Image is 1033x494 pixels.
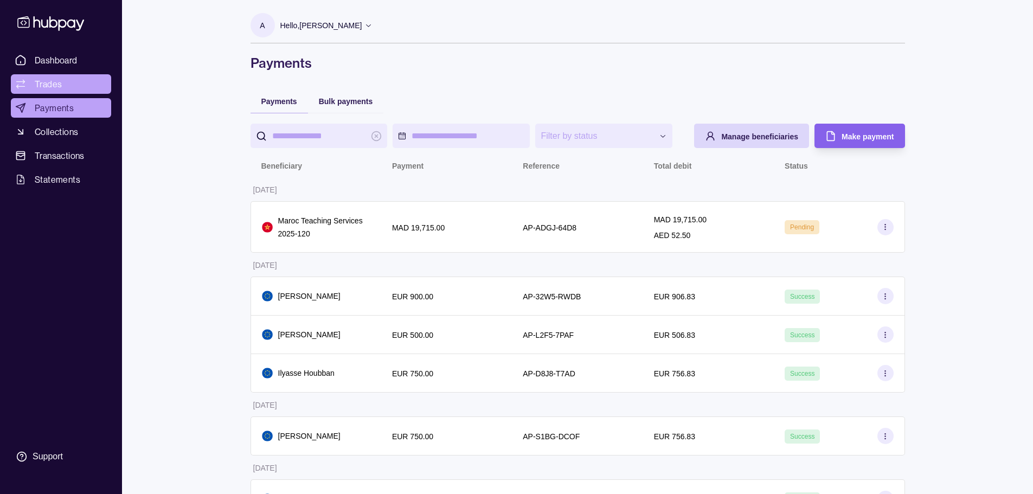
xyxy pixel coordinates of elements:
[392,292,433,301] p: EUR 900.00
[280,20,362,31] p: Hello, [PERSON_NAME]
[694,124,809,148] button: Manage beneficiaries
[278,430,341,442] p: [PERSON_NAME]
[262,329,273,340] img: eu
[262,291,273,301] img: eu
[278,228,363,240] p: 2025-120
[278,290,341,302] p: [PERSON_NAME]
[790,293,814,300] span: Success
[790,331,814,339] span: Success
[262,431,273,441] img: eu
[654,331,695,339] p: EUR 506.83
[721,132,798,141] span: Manage beneficiaries
[278,329,341,341] p: [PERSON_NAME]
[253,401,277,409] p: [DATE]
[392,331,433,339] p: EUR 500.00
[654,215,707,224] p: MAD 19,715.00
[814,124,904,148] button: Make payment
[11,170,111,189] a: Statements
[251,54,905,72] h1: Payments
[35,78,62,91] span: Trades
[392,162,424,170] p: Payment
[523,432,580,441] p: AP-S1BG-DCOF
[392,432,433,441] p: EUR 750.00
[253,464,277,472] p: [DATE]
[278,367,335,379] p: Ilyasse Houbban
[11,146,111,165] a: Transactions
[654,432,695,441] p: EUR 756.83
[33,451,63,463] div: Support
[11,74,111,94] a: Trades
[272,124,366,148] input: search
[654,292,695,301] p: EUR 906.83
[790,433,814,440] span: Success
[523,369,575,378] p: AP-D8J8-T7AD
[11,122,111,142] a: Collections
[654,231,691,240] p: AED 52.50
[11,98,111,118] a: Payments
[35,149,85,162] span: Transactions
[35,54,78,67] span: Dashboard
[262,222,273,233] img: ma
[523,331,574,339] p: AP-L2F5-7PAF
[11,50,111,70] a: Dashboard
[261,162,302,170] p: Beneficiary
[523,162,560,170] p: Reference
[842,132,894,141] span: Make payment
[253,261,277,270] p: [DATE]
[35,125,78,138] span: Collections
[392,369,433,378] p: EUR 750.00
[278,215,363,227] p: Maroc Teaching Services
[262,368,273,378] img: eu
[35,173,80,186] span: Statements
[392,223,445,232] p: MAD 19,715.00
[654,162,692,170] p: Total debit
[11,445,111,468] a: Support
[261,97,297,106] span: Payments
[654,369,695,378] p: EUR 756.83
[319,97,373,106] span: Bulk payments
[523,223,576,232] p: AP-ADGJ-64D8
[790,370,814,377] span: Success
[785,162,808,170] p: Status
[35,101,74,114] span: Payments
[523,292,581,301] p: AP-32W5-RWDB
[790,223,814,231] span: Pending
[253,185,277,194] p: [DATE]
[260,20,265,31] p: A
